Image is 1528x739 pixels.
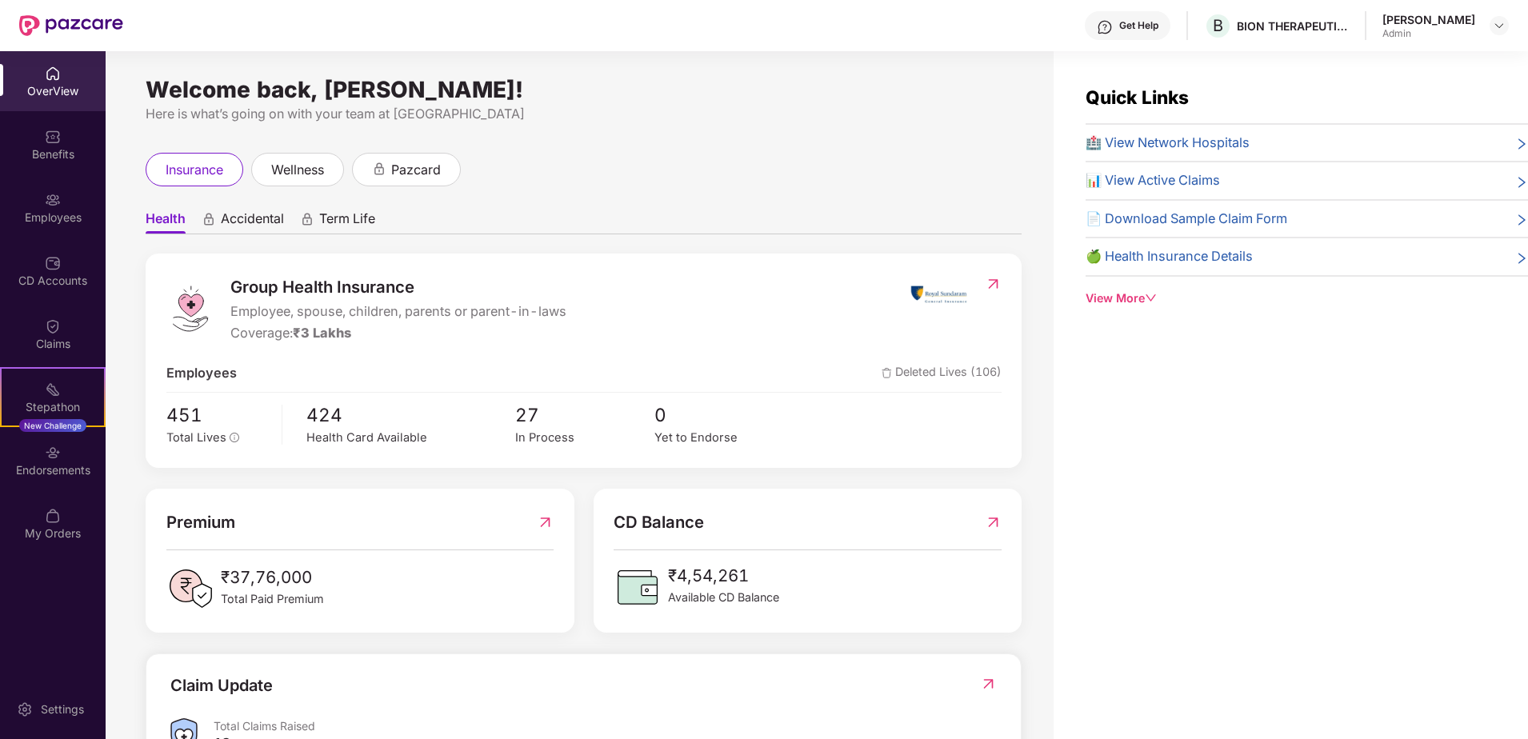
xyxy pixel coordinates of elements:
span: 0 [654,401,794,429]
span: right [1515,136,1528,154]
img: CDBalanceIcon [614,563,662,611]
span: B [1213,16,1223,35]
img: New Pazcare Logo [19,15,123,36]
span: Deleted Lives (106) [882,363,1002,384]
div: [PERSON_NAME] [1382,12,1475,27]
img: svg+xml;base64,PHN2ZyBpZD0iQ2xhaW0iIHhtbG5zPSJodHRwOi8vd3d3LnczLm9yZy8yMDAwL3N2ZyIgd2lkdGg9IjIwIi... [45,318,61,334]
div: Settings [36,701,89,717]
img: RedirectIcon [985,276,1002,292]
div: Yet to Endorse [654,429,794,447]
span: 424 [306,401,515,429]
img: svg+xml;base64,PHN2ZyBpZD0iU2V0dGluZy0yMHgyMCIgeG1sbnM9Imh0dHA6Ly93d3cudzMub3JnLzIwMDAvc3ZnIiB3aW... [17,701,33,717]
span: Total Paid Premium [221,590,324,608]
span: Health [146,210,186,234]
div: New Challenge [19,419,86,432]
img: svg+xml;base64,PHN2ZyBpZD0iQmVuZWZpdHMiIHhtbG5zPSJodHRwOi8vd3d3LnczLm9yZy8yMDAwL3N2ZyIgd2lkdGg9Ij... [45,129,61,145]
span: 🏥 View Network Hospitals [1086,133,1250,154]
span: 📄 Download Sample Claim Form [1086,209,1287,230]
div: In Process [515,429,654,447]
img: svg+xml;base64,PHN2ZyBpZD0iQ0RfQWNjb3VudHMiIGRhdGEtbmFtZT0iQ0QgQWNjb3VudHMiIHhtbG5zPSJodHRwOi8vd3... [45,255,61,271]
img: svg+xml;base64,PHN2ZyB4bWxucz0iaHR0cDovL3d3dy53My5vcmcvMjAwMC9zdmciIHdpZHRoPSIyMSIgaGVpZ2h0PSIyMC... [45,381,61,397]
img: svg+xml;base64,PHN2ZyBpZD0iRW1wbG95ZWVzIiB4bWxucz0iaHR0cDovL3d3dy53My5vcmcvMjAwMC9zdmciIHdpZHRoPS... [45,192,61,208]
span: 27 [515,401,654,429]
img: svg+xml;base64,PHN2ZyBpZD0iSG9tZSIgeG1sbnM9Imh0dHA6Ly93d3cudzMub3JnLzIwMDAvc3ZnIiB3aWR0aD0iMjAiIG... [45,66,61,82]
div: animation [202,212,216,226]
span: Premium [166,509,235,535]
img: RedirectIcon [980,676,997,692]
span: 451 [166,401,270,429]
span: pazcard [391,160,441,180]
span: down [1145,292,1156,303]
img: logo [166,285,214,333]
img: svg+xml;base64,PHN2ZyBpZD0iSGVscC0zMngzMiIgeG1sbnM9Imh0dHA6Ly93d3cudzMub3JnLzIwMDAvc3ZnIiB3aWR0aD... [1097,19,1113,35]
div: Total Claims Raised [214,718,997,733]
div: Coverage: [230,323,566,344]
span: right [1515,174,1528,191]
span: right [1515,212,1528,230]
span: insurance [166,160,223,180]
span: Total Lives [166,430,226,445]
img: RedirectIcon [985,509,1002,535]
div: Welcome back, [PERSON_NAME]! [146,83,1022,96]
img: PaidPremiumIcon [166,565,214,613]
span: Term Life [319,210,375,234]
div: Here is what’s going on with your team at [GEOGRAPHIC_DATA] [146,104,1022,124]
div: animation [300,212,314,226]
span: 🍏 Health Insurance Details [1086,246,1253,267]
div: animation [372,162,386,176]
span: Quick Links [1086,86,1189,108]
div: Get Help [1119,19,1158,32]
div: Claim Update [170,673,273,698]
img: insurerIcon [909,274,969,314]
img: deleteIcon [882,368,892,378]
div: BION THERAPEUTICS ([GEOGRAPHIC_DATA]) PRIVATE LIMITED [1237,18,1349,34]
span: Employees [166,363,237,384]
div: Health Card Available [306,429,515,447]
span: ₹4,54,261 [668,563,779,589]
span: Employee, spouse, children, parents or parent-in-laws [230,302,566,322]
img: svg+xml;base64,PHN2ZyBpZD0iTXlfT3JkZXJzIiBkYXRhLW5hbWU9Ik15IE9yZGVycyIgeG1sbnM9Imh0dHA6Ly93d3cudz... [45,508,61,524]
span: ₹37,76,000 [221,565,324,590]
span: 📊 View Active Claims [1086,170,1220,191]
span: Available CD Balance [668,589,779,606]
img: RedirectIcon [537,509,554,535]
span: CD Balance [614,509,704,535]
span: info-circle [230,433,239,442]
span: ₹3 Lakhs [293,325,351,341]
span: wellness [271,160,324,180]
span: Accidental [221,210,284,234]
div: Admin [1382,27,1475,40]
div: View More [1086,290,1528,307]
div: Stepathon [2,399,104,415]
span: right [1515,250,1528,267]
span: Group Health Insurance [230,274,566,300]
img: svg+xml;base64,PHN2ZyBpZD0iRW5kb3JzZW1lbnRzIiB4bWxucz0iaHR0cDovL3d3dy53My5vcmcvMjAwMC9zdmciIHdpZH... [45,445,61,461]
img: svg+xml;base64,PHN2ZyBpZD0iRHJvcGRvd24tMzJ4MzIiIHhtbG5zPSJodHRwOi8vd3d3LnczLm9yZy8yMDAwL3N2ZyIgd2... [1493,19,1506,32]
